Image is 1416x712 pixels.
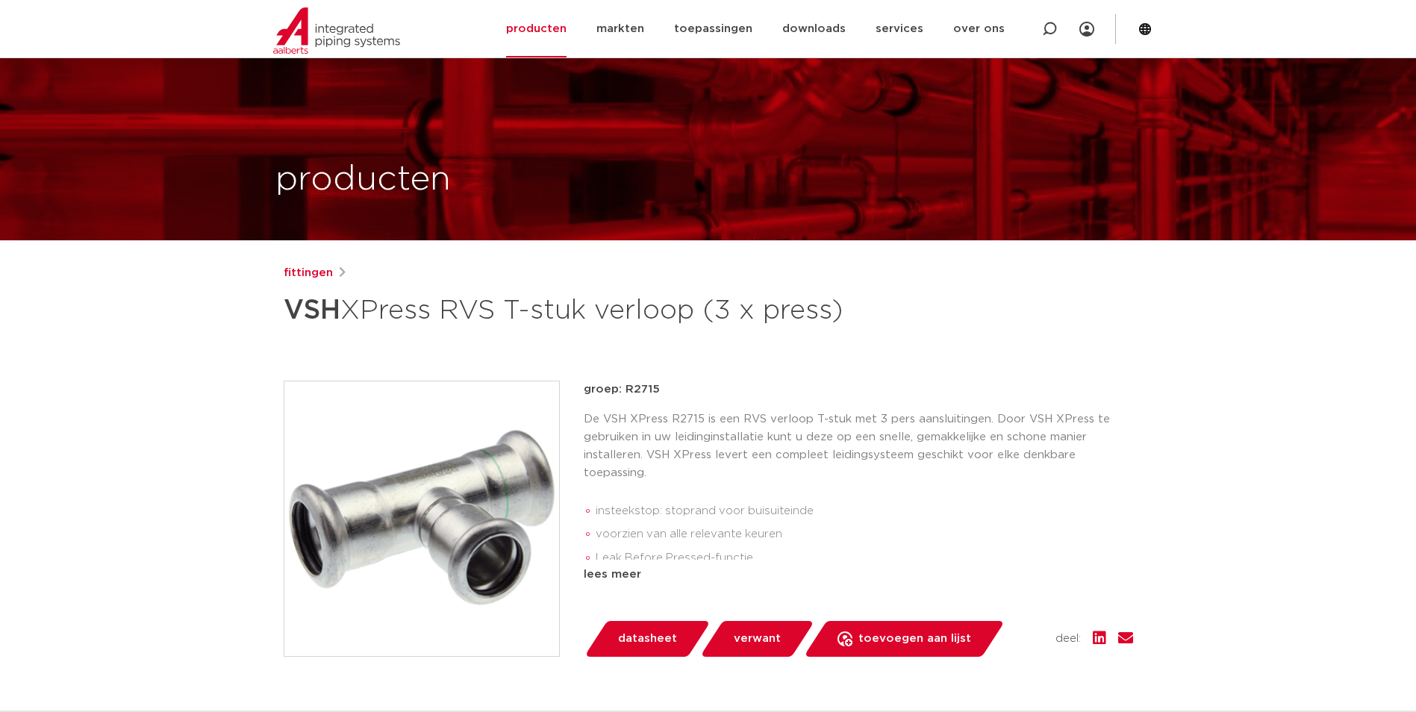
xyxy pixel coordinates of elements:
[858,627,971,651] span: toevoegen aan lijst
[596,499,1133,523] li: insteekstop: stoprand voor buisuiteinde
[284,288,844,333] h1: XPress RVS T-stuk verloop (3 x press)
[284,297,340,324] strong: VSH
[284,381,559,656] img: Product Image for VSH XPress RVS T-stuk verloop (3 x press)
[584,566,1133,584] div: lees meer
[584,381,1133,399] p: groep: R2715
[596,546,1133,570] li: Leak Before Pressed-functie
[584,410,1133,482] p: De VSH XPress R2715 is een RVS verloop T-stuk met 3 pers aansluitingen. Door VSH XPress te gebrui...
[284,264,333,282] a: fittingen
[1055,630,1081,648] span: deel:
[584,621,711,657] a: datasheet
[596,522,1133,546] li: voorzien van alle relevante keuren
[699,621,814,657] a: verwant
[275,156,451,204] h1: producten
[618,627,677,651] span: datasheet
[734,627,781,651] span: verwant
